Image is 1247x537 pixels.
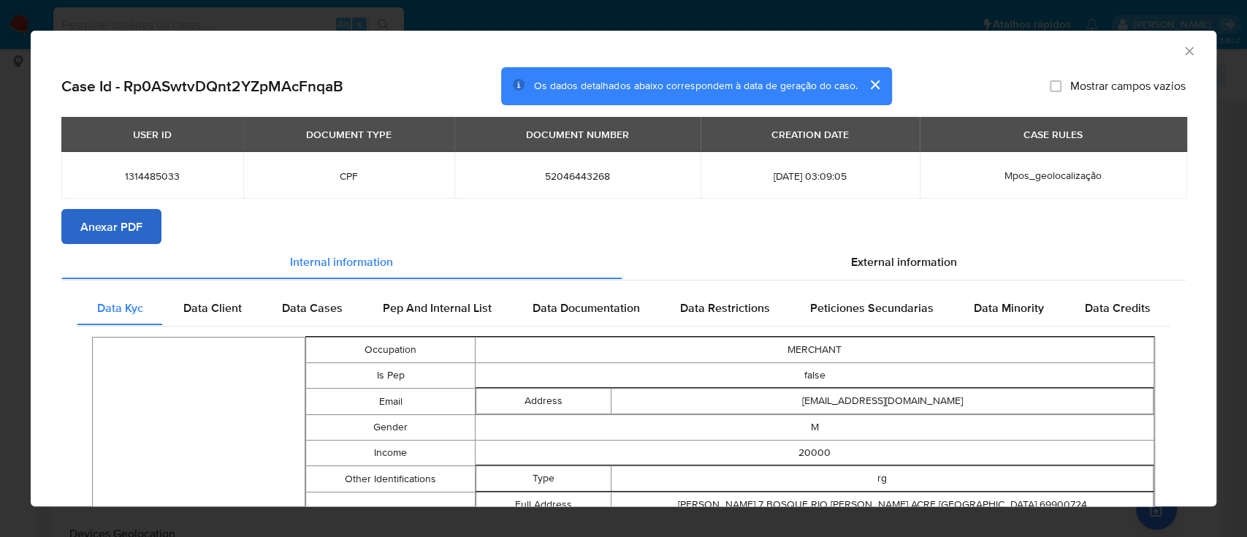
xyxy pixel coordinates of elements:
[763,121,858,146] div: CREATION DATE
[1050,80,1061,91] input: Mostrar campos vazios
[183,299,242,316] span: Data Client
[476,388,611,414] td: Address
[472,169,684,182] span: 52046443268
[31,31,1216,506] div: closure-recommendation-modal
[851,253,957,270] span: External information
[476,414,1154,440] td: M
[79,169,226,182] span: 1314485033
[282,299,343,316] span: Data Cases
[61,76,343,95] h2: Case Id - Rp0ASwtvDQnt2YZpMAcFnqaB
[1182,44,1195,57] button: Fechar a janela
[534,78,857,93] span: Os dados detalhados abaixo correspondem à data de geração do caso.
[532,299,639,316] span: Data Documentation
[857,67,892,102] button: cerrar
[1084,299,1150,316] span: Data Credits
[305,440,475,465] td: Income
[61,244,1186,279] div: Detailed info
[718,169,901,182] span: [DATE] 03:09:05
[77,290,1170,325] div: Detailed internal info
[1015,121,1091,146] div: CASE RULES
[611,465,1153,491] td: rg
[124,121,180,146] div: USER ID
[305,388,475,414] td: Email
[97,299,143,316] span: Data Kyc
[611,388,1153,414] td: [EMAIL_ADDRESS][DOMAIN_NAME]
[297,121,400,146] div: DOCUMENT TYPE
[290,253,393,270] span: Internal information
[611,492,1153,517] td: [PERSON_NAME] 7 BOSQUE RIO [PERSON_NAME] ACRE [GEOGRAPHIC_DATA] 69900724
[305,337,475,362] td: Occupation
[383,299,492,316] span: Pep And Internal List
[517,121,638,146] div: DOCUMENT NUMBER
[476,465,611,491] td: Type
[1004,167,1102,182] span: Mpos_geolocalização
[476,362,1154,388] td: false
[476,337,1154,362] td: MERCHANT
[80,210,142,243] span: Anexar PDF
[305,465,475,492] td: Other Identifications
[974,299,1044,316] span: Data Minority
[61,209,161,244] button: Anexar PDF
[305,414,475,440] td: Gender
[305,362,475,388] td: Is Pep
[810,299,934,316] span: Peticiones Secundarias
[476,440,1154,465] td: 20000
[261,169,437,182] span: CPF
[680,299,770,316] span: Data Restrictions
[1070,78,1186,93] span: Mostrar campos vazios
[476,492,611,517] td: Full Address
